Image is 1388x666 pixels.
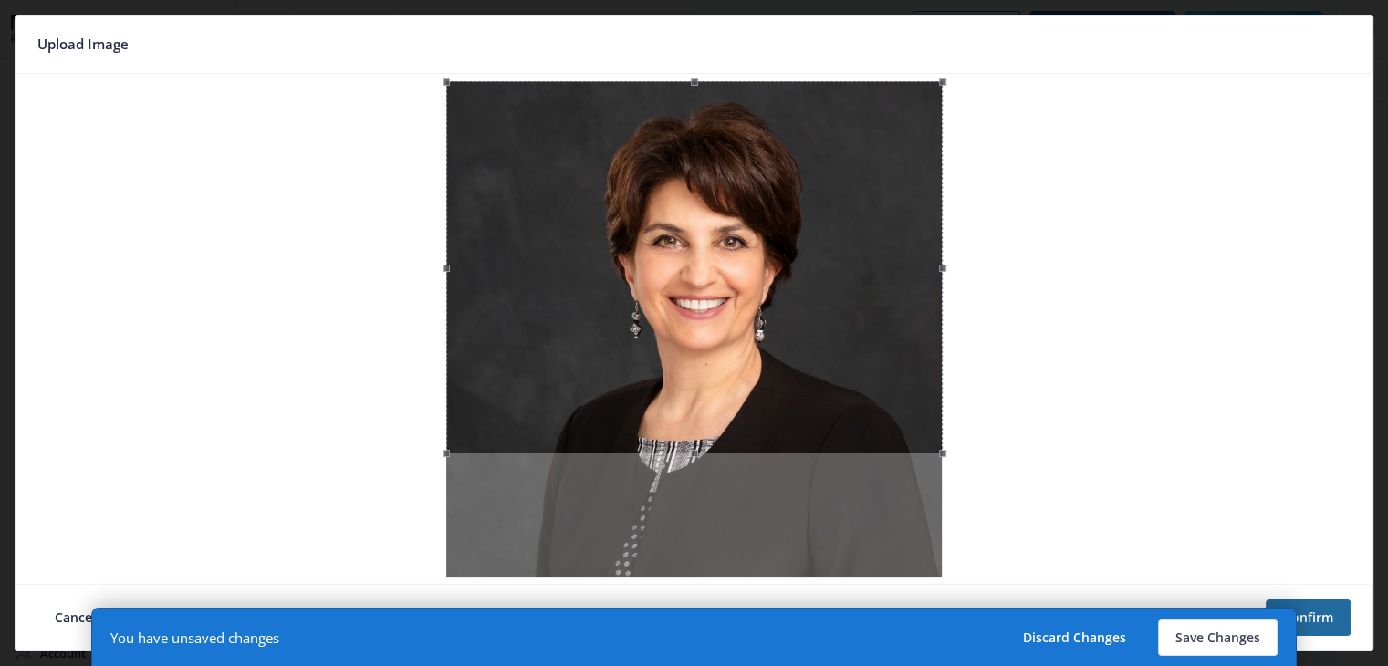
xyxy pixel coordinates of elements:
button: Cancel [37,599,113,636]
button: Confirm [1266,599,1351,636]
button: Discard Changes [1006,619,1143,656]
button: Save Changes [1158,619,1278,656]
span: Upload Image [37,30,129,58]
div: You have unsaved changes [110,629,279,647]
